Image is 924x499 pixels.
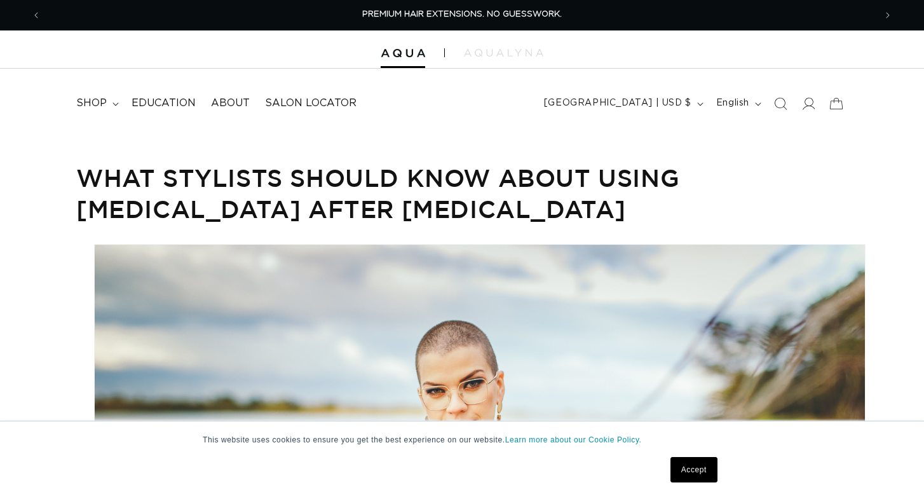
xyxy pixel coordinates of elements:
button: [GEOGRAPHIC_DATA] | USD $ [536,92,709,116]
span: PREMIUM HAIR EXTENSIONS. NO GUESSWORK. [362,10,562,18]
span: [GEOGRAPHIC_DATA] | USD $ [544,97,691,110]
a: Accept [670,457,717,482]
a: About [203,89,257,118]
a: Learn more about our Cookie Policy. [505,435,642,444]
span: English [716,97,749,110]
p: This website uses cookies to ensure you get the best experience on our website. [203,434,721,446]
img: Aqua Hair Extensions [381,49,425,58]
span: shop [76,97,107,110]
a: Education [124,89,203,118]
span: About [211,97,250,110]
button: English [709,92,766,116]
button: Next announcement [874,3,902,27]
h1: What Stylists Should Know About Using [MEDICAL_DATA] After [MEDICAL_DATA] [76,162,848,225]
a: Salon Locator [257,89,364,118]
span: Education [132,97,196,110]
img: aqualyna.com [464,49,543,57]
summary: shop [69,89,124,118]
span: Salon Locator [265,97,357,110]
summary: Search [766,90,794,118]
button: Previous announcement [22,3,50,27]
